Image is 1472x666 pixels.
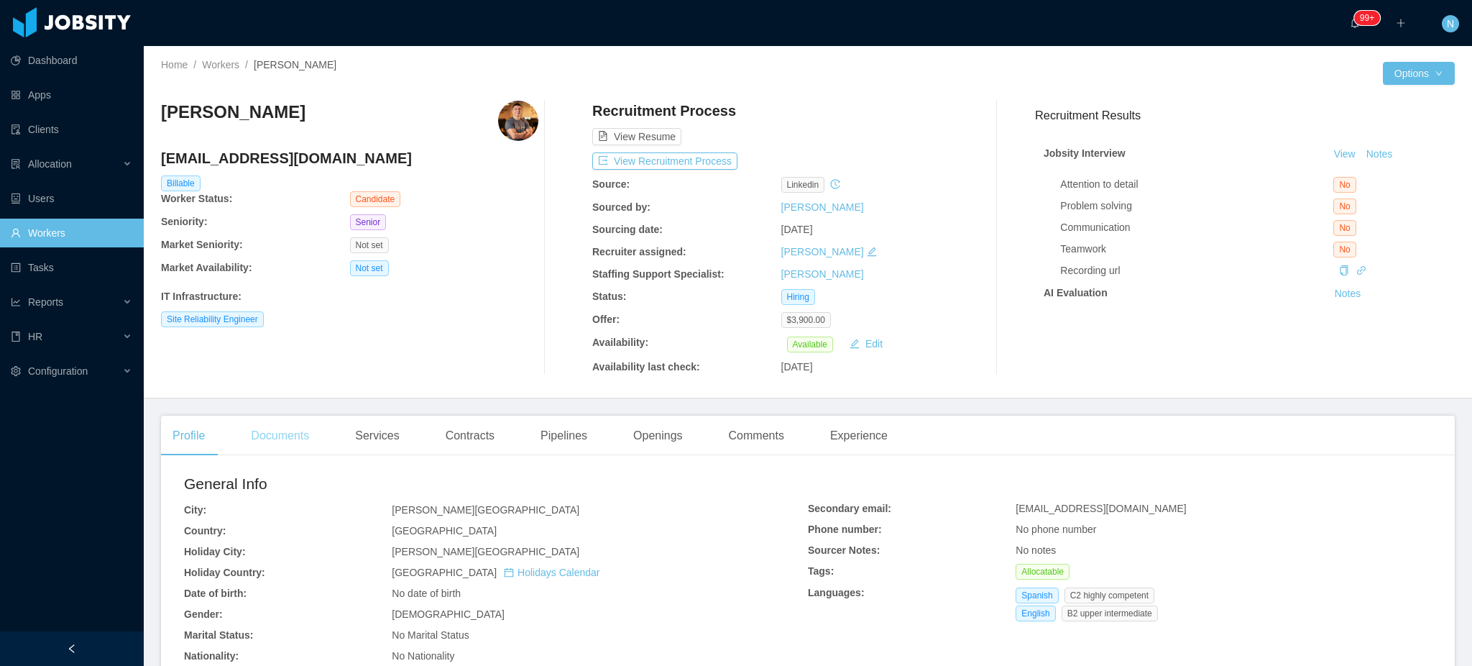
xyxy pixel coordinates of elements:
[350,191,401,207] span: Candidate
[504,567,599,578] a: icon: calendarHolidays Calendar
[184,473,808,496] h2: General Info
[161,416,216,456] div: Profile
[161,216,208,227] b: Seniority:
[11,184,132,213] a: icon: robotUsers
[1016,524,1096,535] span: No phone number
[1383,62,1455,85] button: Optionsicon: down
[28,331,42,342] span: HR
[781,201,864,213] a: [PERSON_NAME]
[184,525,226,537] b: Country:
[1035,106,1455,124] h3: Recruitment Results
[867,247,877,257] i: icon: edit
[245,59,248,70] span: /
[592,361,700,373] b: Availability last check:
[808,503,891,514] b: Secondary email:
[781,224,813,235] span: [DATE]
[1060,263,1333,278] div: Recording url
[11,253,132,282] a: icon: profileTasks
[392,650,454,662] span: No Nationality
[781,312,831,328] span: $3,900.00
[808,544,880,556] b: Sourcer Notes:
[28,296,63,308] span: Reports
[161,291,241,302] b: IT Infrastructure :
[844,335,888,352] button: icon: editEdit
[184,629,253,641] b: Marital Status:
[11,332,21,342] i: icon: book
[592,268,724,280] b: Staffing Support Specialist:
[1333,242,1356,257] span: No
[392,567,599,578] span: [GEOGRAPHIC_DATA]
[392,629,469,641] span: No Marital Status
[830,179,840,189] i: icon: history
[350,260,389,276] span: Not set
[592,131,681,142] a: icon: file-textView Resume
[239,416,321,456] div: Documents
[392,608,505,620] span: [DEMOGRAPHIC_DATA]
[392,504,579,516] span: [PERSON_NAME][GEOGRAPHIC_DATA]
[254,59,336,70] span: [PERSON_NAME]
[161,193,232,204] b: Worker Status:
[202,59,239,70] a: Workers
[592,314,620,325] b: Offer:
[161,311,264,327] span: Site Reliability Engineer
[781,177,825,193] span: linkedin
[193,59,196,70] span: /
[592,224,663,235] b: Sourcing date:
[1356,265,1366,275] i: icon: link
[11,159,21,169] i: icon: solution
[504,567,514,578] i: icon: calendar
[1333,177,1356,193] span: No
[1329,286,1367,303] button: Notes
[781,268,864,280] a: [PERSON_NAME]
[161,59,188,70] a: Home
[184,608,223,620] b: Gender:
[184,546,246,557] b: Holiday City:
[11,115,132,144] a: icon: auditClients
[781,246,864,257] a: [PERSON_NAME]
[808,587,865,598] b: Languages:
[1016,544,1056,556] span: No notes
[184,504,206,516] b: City:
[1354,11,1380,25] sup: 1695
[161,101,305,124] h3: [PERSON_NAME]
[392,525,497,537] span: [GEOGRAPHIC_DATA]
[1016,588,1058,603] span: Spanish
[1044,287,1108,298] strong: AI Evaluation
[1060,177,1333,192] div: Attention to detail
[11,366,21,376] i: icon: setting
[529,416,599,456] div: Pipelines
[1060,242,1333,257] div: Teamwork
[184,650,239,662] b: Nationality:
[1350,18,1360,28] i: icon: bell
[1356,265,1366,276] a: icon: link
[11,46,132,75] a: icon: pie-chartDashboard
[392,588,461,599] span: No date of birth
[1060,199,1333,214] div: Problem solving
[161,175,201,191] span: Billable
[592,201,650,213] b: Sourced by:
[1016,503,1186,514] span: [EMAIL_ADDRESS][DOMAIN_NAME]
[1016,564,1069,580] span: Allocatable
[1060,220,1333,235] div: Communication
[350,237,389,253] span: Not set
[184,588,247,599] b: Date of birth:
[1333,220,1356,236] span: No
[717,416,796,456] div: Comments
[434,416,506,456] div: Contracts
[808,524,882,535] b: Phone number:
[592,178,630,190] b: Source:
[1361,146,1399,163] button: Notes
[1447,15,1454,32] span: N
[1329,148,1361,160] a: View
[1339,265,1349,275] i: icon: copy
[592,128,681,145] button: icon: file-textView Resume
[1044,147,1126,159] strong: Jobsity Interview
[161,239,243,250] b: Market Seniority:
[592,246,686,257] b: Recruiter assigned:
[592,155,737,167] a: icon: exportView Recruitment Process
[161,148,538,168] h4: [EMAIL_ADDRESS][DOMAIN_NAME]
[11,219,132,247] a: icon: userWorkers
[498,101,538,141] img: 711c1873-e066-430b-9c80-c647d85d97f0_68ed0b67be760-400w.png
[1339,263,1349,278] div: Copy
[781,289,815,305] span: Hiring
